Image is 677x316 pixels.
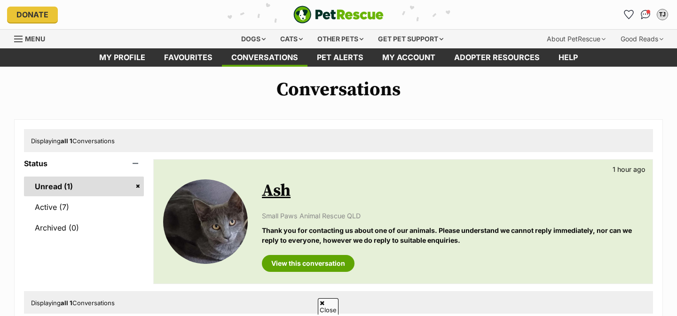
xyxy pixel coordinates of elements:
a: Ash [262,180,291,201]
span: Displaying Conversations [31,299,115,307]
span: Menu [25,35,45,43]
a: Favourites [621,7,636,22]
div: Good Reads [614,30,670,48]
a: Menu [14,30,52,46]
img: logo-e224e6f780fb5917bec1dbf3a21bbac754714ae5b6737aabdf751b685950b380.svg [293,6,384,23]
button: My account [655,7,670,22]
img: Ash [163,179,248,264]
a: My account [373,48,445,67]
img: chat-41dd97257d64d25036548639549fe6c8038ab92f7586957e7f3b1b290dea8141.svg [641,10,651,19]
strong: all 1 [61,137,72,145]
a: View this conversation [262,255,354,272]
div: About PetRescue [540,30,612,48]
a: My profile [90,48,155,67]
div: Other pets [311,30,370,48]
span: Displaying Conversations [31,137,115,145]
div: Cats [274,30,309,48]
a: Archived (0) [24,218,144,238]
a: Unread (1) [24,177,144,196]
a: Pet alerts [307,48,373,67]
a: Help [549,48,587,67]
a: Active (7) [24,197,144,217]
a: Donate [7,7,58,23]
div: TJ [658,10,667,19]
a: Adopter resources [445,48,549,67]
span: Close [318,298,338,315]
p: Thank you for contacting us about one of our animals. Please understand we cannot reply immediate... [262,225,643,246]
a: Conversations [638,7,653,22]
ul: Account quick links [621,7,670,22]
header: Status [24,159,144,168]
a: conversations [222,48,307,67]
p: Small Paws Animal Rescue QLD [262,211,643,221]
a: PetRescue [293,6,384,23]
strong: all 1 [61,299,72,307]
div: Get pet support [371,30,450,48]
p: 1 hour ago [613,164,646,174]
div: Dogs [235,30,272,48]
a: Favourites [155,48,222,67]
